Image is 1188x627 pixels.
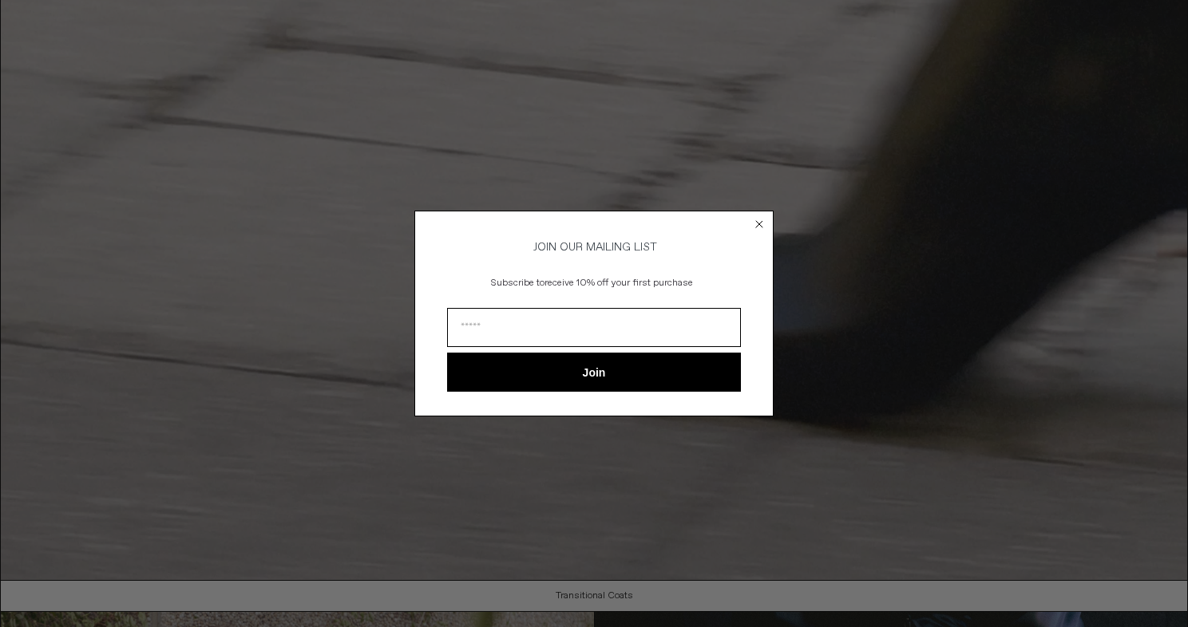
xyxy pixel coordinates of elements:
[447,308,741,347] input: Email
[751,216,767,232] button: Close dialog
[531,240,657,254] span: JOIN OUR MAILING LIST
[491,277,544,290] span: Subscribe to
[544,277,693,290] span: receive 10% off your first purchase
[447,353,741,392] button: Join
